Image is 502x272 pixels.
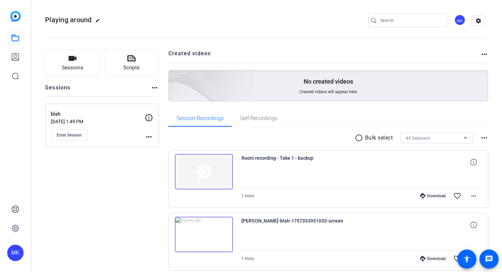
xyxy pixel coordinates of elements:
span: Created videos will appear here [299,89,357,95]
span: Enter Session [57,132,82,138]
span: 1 mins [241,194,254,198]
mat-icon: more_horiz [480,134,488,142]
mat-icon: accessibility [463,255,471,263]
mat-icon: edit [95,18,103,26]
span: Scripts [123,64,140,72]
ngx-avatar: Marni Kravitz [454,14,466,26]
span: All Sessions [406,136,430,141]
span: Self Recordings [240,116,277,121]
span: Session Recordings [177,116,224,121]
img: Creted videos background [92,2,255,151]
input: Search [380,16,442,25]
div: Download [417,256,449,261]
img: thumb-nail [175,217,233,252]
button: Scripts [104,49,159,77]
div: MK [7,245,24,261]
mat-icon: more_horiz [480,50,488,58]
mat-icon: more_horiz [470,192,478,200]
div: MK [454,14,465,26]
img: blue-gradient.svg [10,11,21,22]
div: Download [417,193,449,199]
h2: Sessions [45,84,71,97]
p: blah [51,110,145,118]
mat-icon: radio_button_unchecked [355,134,365,142]
button: Enter Session [51,129,87,141]
mat-icon: message [485,255,493,263]
h2: Created videos [168,49,480,63]
span: Playing around [45,16,92,24]
mat-icon: favorite_border [453,192,461,200]
img: thumb-nail [175,154,233,189]
span: Sessions [62,64,83,72]
mat-icon: favorite_border [453,255,461,263]
mat-icon: settings [472,16,485,26]
span: Room recording - Take 1 - backup [241,154,368,170]
span: 1 mins [241,256,254,261]
span: [PERSON_NAME]-blah-1757353951035-screen [241,217,368,233]
p: No created videos [304,77,353,86]
mat-icon: more_horiz [151,84,159,92]
button: Sessions [45,49,100,77]
mat-icon: more_horiz [145,133,153,141]
p: [DATE] 1:49 PM [51,119,145,124]
p: Bulk select [365,134,393,142]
